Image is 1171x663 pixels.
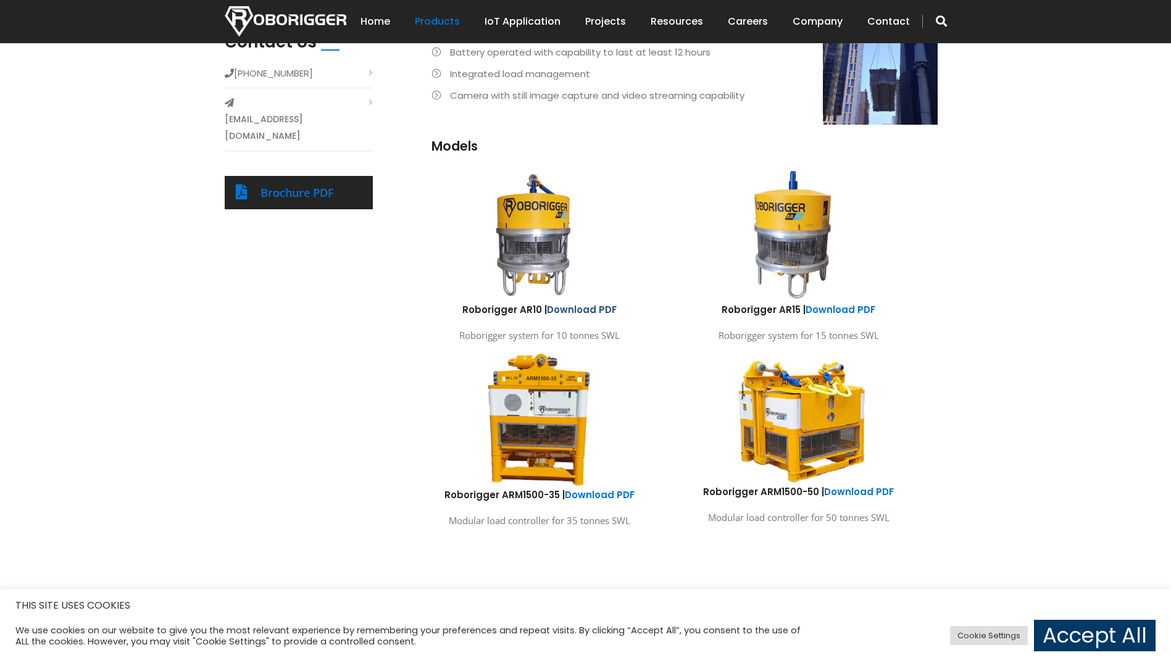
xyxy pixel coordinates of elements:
div: We use cookies on our website to give you the most relevant experience by remembering your prefer... [15,625,814,647]
p: Modular load controller for 50 tonnes SWL [678,509,919,526]
h6: Roborigger ARM1500-35 | [419,488,660,501]
li: [PHONE_NUMBER] [225,65,373,88]
li: Camera with still image capture and video streaming capability [431,87,938,104]
a: Cookie Settings [950,626,1028,645]
a: Home [360,2,390,41]
a: [EMAIL_ADDRESS][DOMAIN_NAME] [225,111,373,144]
img: Nortech [225,6,346,36]
a: Contact [867,2,910,41]
a: Brochure PDF [260,185,334,200]
li: Battery operated with capability to last at least 12 hours [431,44,938,60]
h5: THIS SITE USES COOKIES [15,598,1156,614]
a: Projects [585,2,626,41]
p: Roborigger system for 10 tonnes SWL [419,327,660,344]
h6: Roborigger ARM1500-50 | [678,485,919,498]
h3: Models [431,137,938,155]
a: Download PDF [565,488,635,501]
a: Careers [728,2,768,41]
a: Products [415,2,460,41]
a: Download PDF [547,303,617,316]
p: Modular load controller for 35 tonnes SWL [419,512,660,529]
a: Download PDF [824,485,894,498]
a: Accept All [1034,620,1156,651]
p: Roborigger system for 15 tonnes SWL [678,327,919,344]
a: Resources [651,2,703,41]
a: Company [793,2,843,41]
a: IoT Application [485,2,560,41]
h6: Roborigger AR15 | [678,303,919,316]
a: Download PDF [806,303,875,316]
h2: Contact Us [225,33,317,52]
li: Integrated load management [431,65,938,82]
h6: Roborigger AR10 | [419,303,660,316]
